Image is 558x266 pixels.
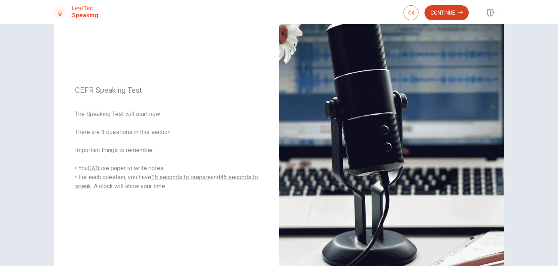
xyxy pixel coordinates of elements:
u: CAN [88,165,99,172]
span: The Speaking Test will start now. There are 3 questions in this section. Important things to reme... [75,110,258,191]
button: Continue [424,5,469,20]
h1: Speaking [72,11,98,20]
span: Level Test [72,6,98,11]
u: 15 seconds to prepare [151,174,211,181]
span: CEFR Speaking Test [75,86,258,95]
